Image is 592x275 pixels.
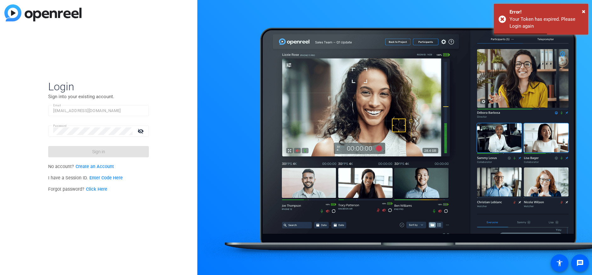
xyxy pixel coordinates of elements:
[76,164,114,169] a: Create an Account
[582,7,585,16] button: Close
[48,164,114,169] span: No account?
[510,8,584,16] div: Error!
[134,126,149,136] mat-icon: visibility_off
[53,107,144,115] input: Enter Email Address
[510,16,584,30] div: Your Token has expired. Please Login again
[86,187,107,192] a: Click Here
[89,175,123,181] a: Enter Code Here
[4,4,82,21] img: blue-gradient.svg
[556,259,563,267] mat-icon: accessibility
[53,124,67,127] mat-label: Password
[53,104,61,107] mat-label: Email
[576,259,584,267] mat-icon: message
[48,187,107,192] span: Forgot password?
[48,175,123,181] span: I have a Session ID.
[48,93,149,100] p: Sign into your existing account.
[48,80,149,93] span: Login
[582,8,585,15] span: ×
